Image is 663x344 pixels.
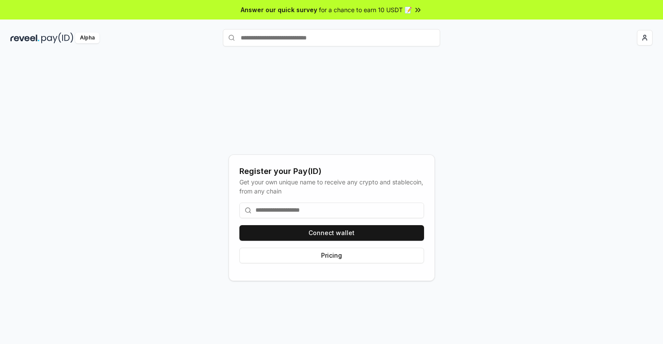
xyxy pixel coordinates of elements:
div: Register your Pay(ID) [239,165,424,177]
span: for a chance to earn 10 USDT 📝 [319,5,412,14]
span: Answer our quick survey [241,5,317,14]
div: Get your own unique name to receive any crypto and stablecoin, from any chain [239,177,424,196]
button: Pricing [239,248,424,263]
button: Connect wallet [239,225,424,241]
img: pay_id [41,33,73,43]
div: Alpha [75,33,99,43]
img: reveel_dark [10,33,40,43]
